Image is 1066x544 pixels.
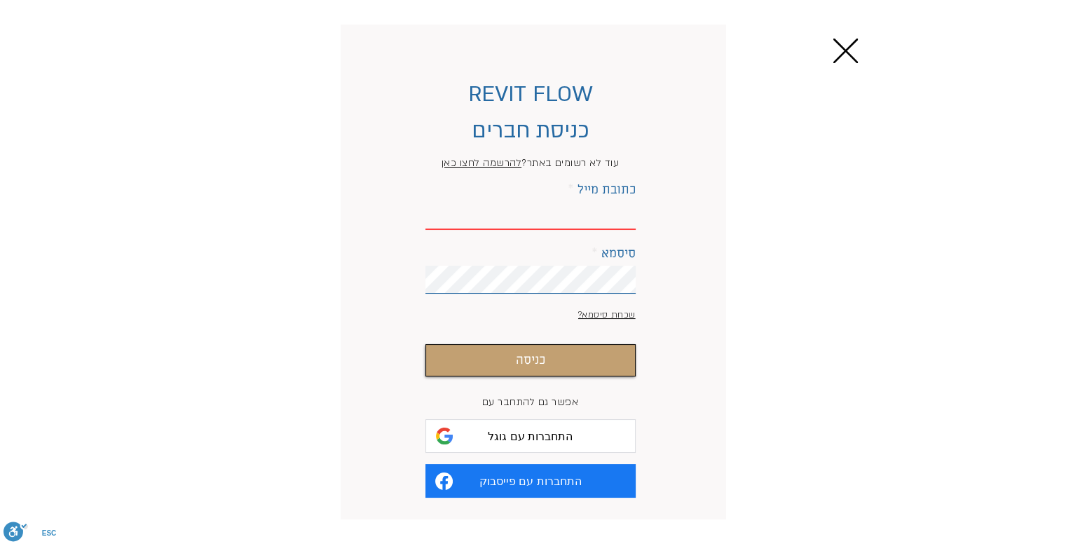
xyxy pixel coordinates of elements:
[425,419,636,453] button: התחברות עם גוגל
[578,309,636,320] span: שכחת סיסמא?
[833,39,858,63] div: חזרה לאתר
[516,351,545,371] span: כניסה
[468,79,593,145] span: REVIT FLOW כניסת חברים
[442,156,619,170] span: עוד לא רשומים באתר?
[488,430,573,443] span: התחברות עם גוגל
[425,247,636,260] label: סיסמא
[479,475,582,488] span: התחברות עם פייסבוק
[425,464,636,498] button: התחברות עם פייסבוק
[425,184,636,196] label: כתובת מייל
[425,344,636,376] button: כניסה
[482,395,578,409] span: אפשר גם להתחבר עם
[442,156,521,170] span: להרשמה לחצו כאן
